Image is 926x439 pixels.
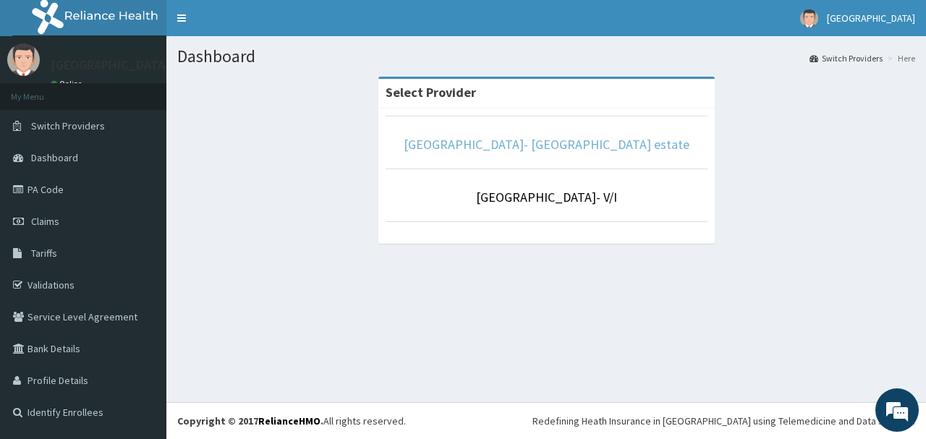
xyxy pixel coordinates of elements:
strong: Copyright © 2017 . [177,414,323,427]
span: Tariffs [31,247,57,260]
a: [GEOGRAPHIC_DATA]- V/I [476,189,617,205]
li: Here [884,52,915,64]
span: Switch Providers [31,119,105,132]
footer: All rights reserved. [166,402,926,439]
img: User Image [800,9,818,27]
a: RelianceHMO [258,414,320,427]
span: Claims [31,215,59,228]
a: Switch Providers [810,52,883,64]
span: Dashboard [31,151,78,164]
a: [GEOGRAPHIC_DATA]- [GEOGRAPHIC_DATA] estate [404,136,689,153]
p: [GEOGRAPHIC_DATA] [51,59,170,72]
span: [GEOGRAPHIC_DATA] [827,12,915,25]
img: User Image [7,43,40,76]
strong: Select Provider [386,84,476,101]
h1: Dashboard [177,47,915,66]
div: Redefining Heath Insurance in [GEOGRAPHIC_DATA] using Telemedicine and Data Science! [532,414,915,428]
a: Online [51,79,85,89]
